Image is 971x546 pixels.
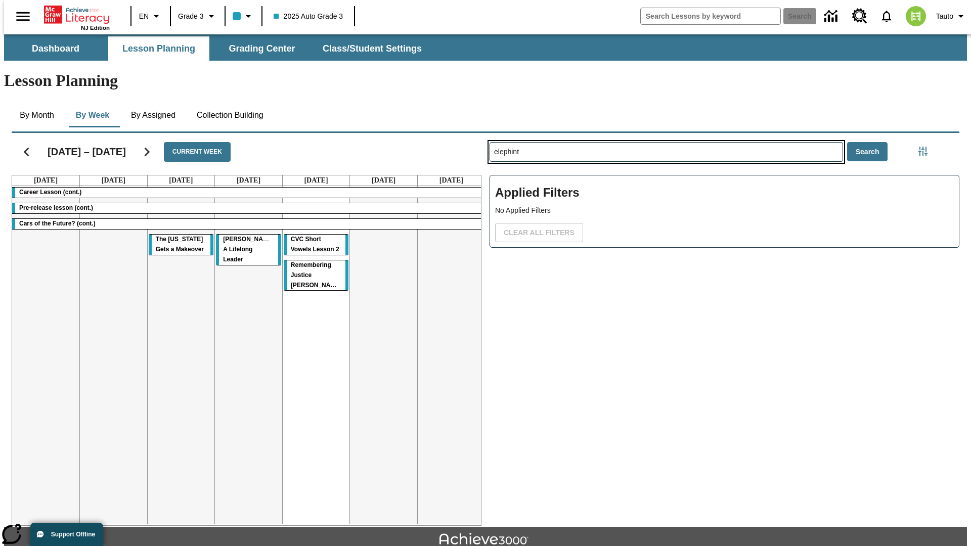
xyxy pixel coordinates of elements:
[291,236,339,253] span: CVC Short Vowels Lesson 2
[12,203,485,213] div: Pre-release lesson (cont.)
[932,7,971,25] button: Profile/Settings
[19,189,81,196] span: Career Lesson (cont.)
[19,204,93,211] span: Pre-release lesson (cont.)
[12,103,62,127] button: By Month
[108,36,209,61] button: Lesson Planning
[4,34,967,61] div: SubNavbar
[323,43,422,55] span: Class/Student Settings
[19,220,96,227] span: Cars of the Future? (cont.)
[913,141,933,161] button: Filters Side menu
[5,36,106,61] button: Dashboard
[847,142,888,162] button: Search
[44,5,110,25] a: Home
[174,7,222,25] button: Grade: Grade 3, Select a grade
[873,3,900,29] a: Notifications
[291,261,342,289] span: Remembering Justice O'Connor
[229,43,295,55] span: Grading Center
[641,8,780,24] input: search field
[122,43,195,55] span: Lesson Planning
[490,175,959,248] div: Applied Filters
[81,25,110,31] span: NJ Edition
[284,235,349,255] div: CVC Short Vowels Lesson 2
[495,205,954,216] p: No Applied Filters
[48,146,126,158] h2: [DATE] – [DATE]
[846,3,873,30] a: Resource Center, Will open in new tab
[12,188,485,198] div: Career Lesson (cont.)
[370,175,398,186] a: October 11, 2025
[495,180,954,205] h2: Applied Filters
[51,531,95,538] span: Support Offline
[139,11,149,22] span: EN
[315,36,430,61] button: Class/Student Settings
[906,6,926,26] img: avatar image
[12,219,485,229] div: Cars of the Future? (cont.)
[100,175,127,186] a: October 7, 2025
[164,142,231,162] button: Current Week
[178,11,204,22] span: Grade 3
[235,175,262,186] a: October 9, 2025
[123,103,184,127] button: By Assigned
[135,7,167,25] button: Language: EN, Select a language
[156,236,204,253] span: The Missouri Gets a Makeover
[437,175,465,186] a: October 12, 2025
[229,7,258,25] button: Class color is light blue. Change class color
[490,143,843,161] input: Search Lessons By Keyword
[149,235,214,255] div: The Missouri Gets a Makeover
[44,4,110,31] div: Home
[223,236,276,263] span: Dianne Feinstein: A Lifelong Leader
[30,523,103,546] button: Support Offline
[211,36,313,61] button: Grading Center
[14,139,39,165] button: Previous
[274,11,343,22] span: 2025 Auto Grade 3
[481,129,959,526] div: Search
[4,129,481,526] div: Calendar
[8,2,38,31] button: Open side menu
[32,43,79,55] span: Dashboard
[818,3,846,30] a: Data Center
[167,175,195,186] a: October 8, 2025
[216,235,281,265] div: Dianne Feinstein: A Lifelong Leader
[302,175,330,186] a: October 10, 2025
[32,175,60,186] a: October 6, 2025
[284,260,349,291] div: Remembering Justice O'Connor
[900,3,932,29] button: Select a new avatar
[67,103,118,127] button: By Week
[936,11,953,22] span: Tauto
[189,103,272,127] button: Collection Building
[4,36,431,61] div: SubNavbar
[134,139,160,165] button: Next
[4,71,967,90] h1: Lesson Planning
